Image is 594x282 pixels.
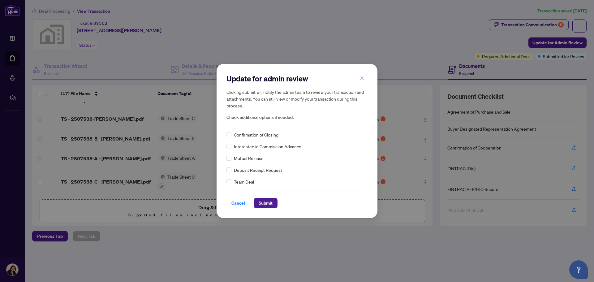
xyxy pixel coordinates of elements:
span: Cancel [231,198,245,208]
h5: Clicking submit will notify the admin team to review your transaction and attachments. You can st... [226,89,368,109]
h2: Update for admin review [226,74,368,84]
span: Submit [259,198,273,208]
button: Cancel [226,198,250,208]
button: Submit [254,198,278,208]
span: Deposit Receipt Request [234,167,282,173]
span: Check additional options if needed: [226,114,368,121]
button: Open asap [569,260,588,279]
span: Mutual Release [234,155,264,162]
span: Team Deal [234,178,254,185]
span: Interested in Commission Advance [234,143,301,150]
span: Confirmation of Closing [234,131,278,138]
span: close [360,76,364,80]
